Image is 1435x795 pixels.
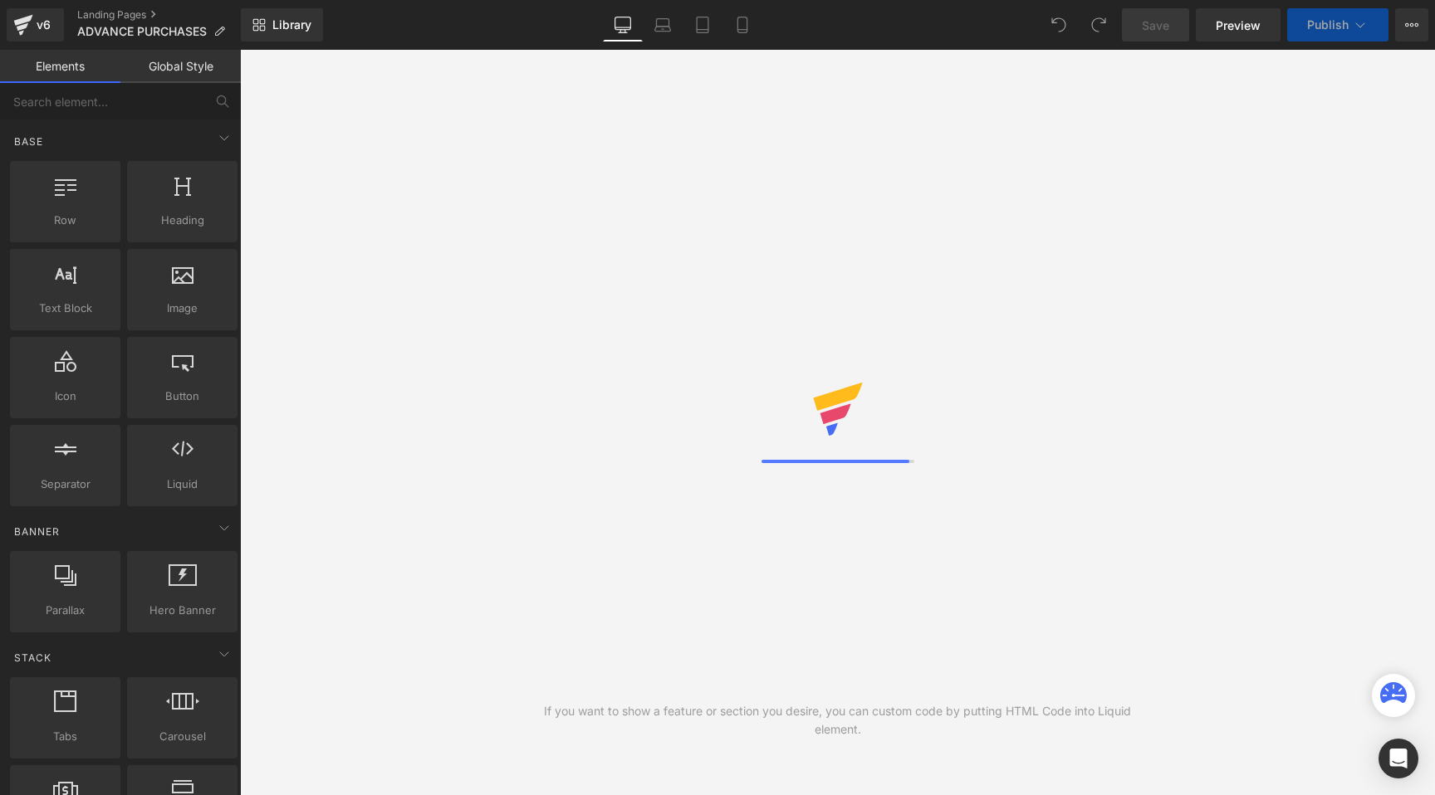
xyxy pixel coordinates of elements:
a: v6 [7,8,64,41]
button: Publish [1287,8,1388,41]
span: Stack [12,650,53,666]
span: Publish [1307,18,1349,32]
a: Global Style [120,50,241,83]
span: Parallax [15,602,115,619]
span: Tabs [15,728,115,745]
a: Preview [1196,8,1281,41]
span: ADVANCE PURCHASES [77,25,207,38]
a: New Library [241,8,323,41]
a: Landing Pages [77,8,241,22]
span: Hero Banner [132,602,233,619]
button: More [1395,8,1428,41]
div: v6 [33,14,54,36]
span: Separator [15,476,115,493]
span: Icon [15,388,115,405]
span: Preview [1216,17,1261,34]
span: Save [1142,17,1169,34]
span: Image [132,300,233,317]
a: Laptop [643,8,683,41]
span: Carousel [132,728,233,745]
a: Desktop [603,8,643,41]
a: Mobile [722,8,762,41]
button: Undo [1042,8,1075,41]
span: Base [12,134,45,149]
span: Text Block [15,300,115,317]
span: Banner [12,524,61,539]
button: Redo [1082,8,1115,41]
span: Button [132,388,233,405]
div: If you want to show a feature or section you desire, you can custom code by putting HTML Code int... [539,702,1137,739]
a: Tablet [683,8,722,41]
div: Open Intercom Messenger [1379,739,1418,778]
span: Library [272,17,311,32]
span: Heading [132,212,233,229]
span: Row [15,212,115,229]
span: Liquid [132,476,233,493]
